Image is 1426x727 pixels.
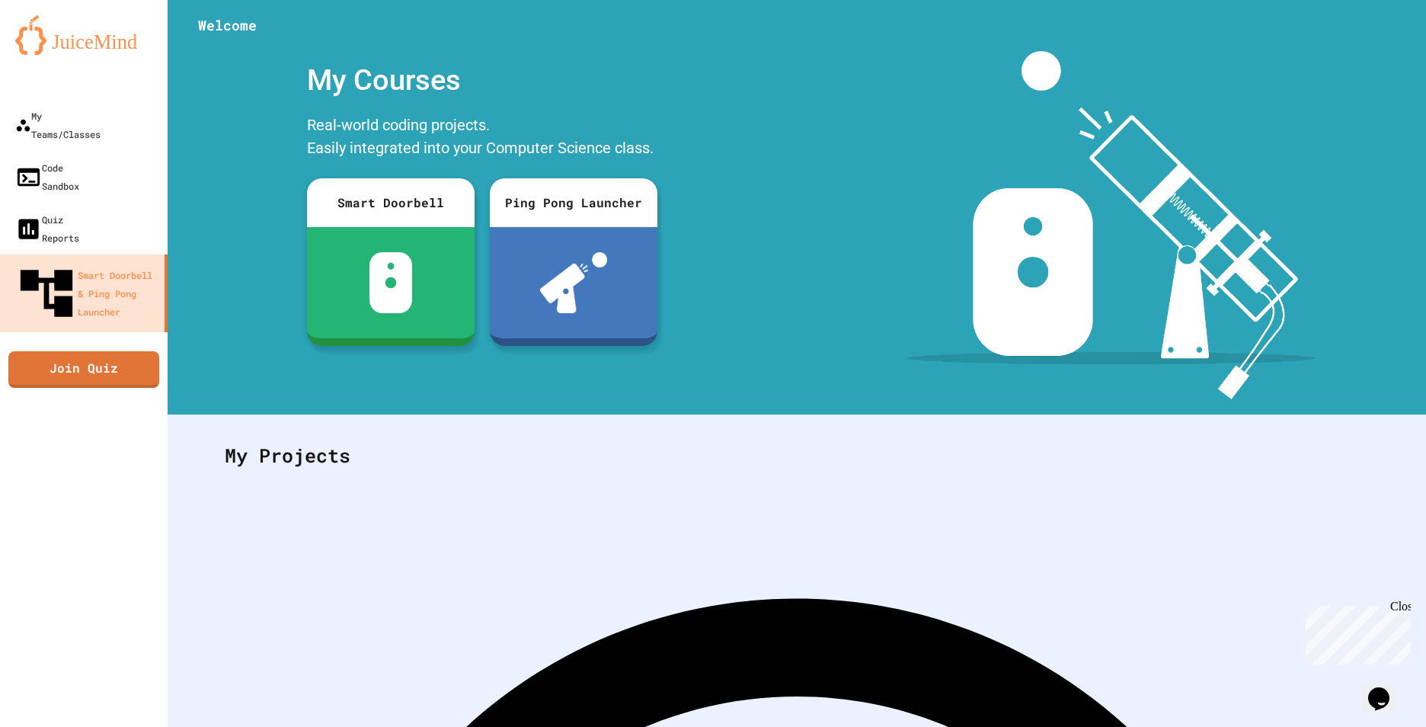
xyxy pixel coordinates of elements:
div: My Projects [209,426,1384,485]
div: My Teams/Classes [15,107,101,143]
div: Real-world coding projects. Easily integrated into your Computer Science class. [299,110,665,167]
img: ppl-with-ball.png [540,252,608,313]
img: logo-orange.svg [15,15,152,55]
div: Code Sandbox [15,159,79,195]
iframe: chat widget [1362,666,1411,712]
div: Ping Pong Launcher [490,178,657,227]
div: Smart Doorbell & Ping Pong Launcher [15,262,158,325]
div: Smart Doorbell [307,178,475,227]
img: sdb-white.svg [369,252,413,313]
iframe: chat widget [1300,600,1411,665]
div: My Courses [299,51,665,110]
div: Quiz Reports [15,210,79,247]
div: Chat with us now!Close [6,6,105,97]
a: Join Quiz [8,351,159,388]
img: banner-image-my-projects.png [907,51,1316,399]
